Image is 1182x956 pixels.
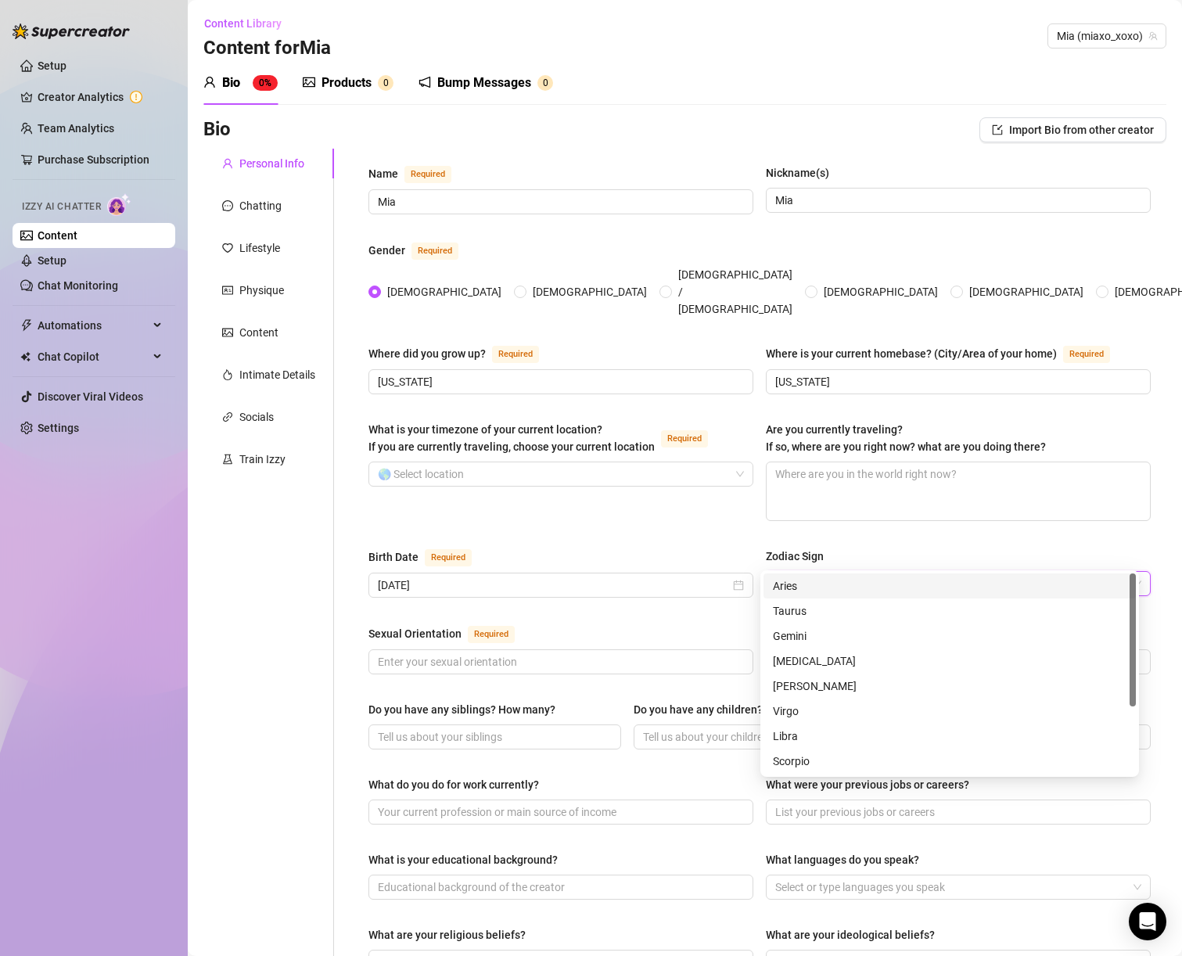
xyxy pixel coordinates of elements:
img: Chat Copilot [20,351,31,362]
label: Where is your current homebase? (City/Area of your home) [766,344,1127,363]
span: Are you currently traveling? If so, where are you right now? what are you doing there? [766,423,1046,453]
span: [DEMOGRAPHIC_DATA] [817,283,944,300]
span: [DEMOGRAPHIC_DATA] / [DEMOGRAPHIC_DATA] [672,266,799,318]
input: Do you have any siblings? How many? [378,728,609,746]
div: Lifestyle [239,239,280,257]
a: Settings [38,422,79,434]
sup: 0 [537,75,553,91]
div: Birth Date [368,548,419,566]
h3: Content for Mia [203,36,331,61]
span: thunderbolt [20,319,33,332]
span: Required [411,243,458,260]
a: Purchase Subscription [38,153,149,166]
span: experiment [222,454,233,465]
span: user [203,76,216,88]
div: Leo [763,674,1136,699]
span: Required [468,626,515,643]
span: Mia (miaxo_xoxo) [1057,24,1157,48]
span: Chat Copilot [38,344,149,369]
a: Creator Analytics exclamation-circle [38,84,163,110]
label: Do you have any children? How many? [634,701,833,718]
div: Chatting [239,197,282,214]
label: What do you do for work currently? [368,776,550,793]
div: Gender [368,242,405,259]
span: message [222,200,233,211]
label: Where did you grow up? [368,344,556,363]
label: Birth Date [368,548,489,566]
button: Content Library [203,11,294,36]
div: Scorpio [773,753,1126,770]
div: Products [322,74,372,92]
input: Where did you grow up? [378,373,741,390]
div: What do you do for work currently? [368,776,539,793]
div: What were your previous jobs or careers? [766,776,969,793]
div: Physique [239,282,284,299]
span: link [222,412,233,422]
span: Required [1063,346,1110,363]
a: Content [38,229,77,242]
span: What is your timezone of your current location? If you are currently traveling, choose your curre... [368,423,655,453]
input: Do you have any children? How many? [643,728,874,746]
div: Gemini [773,627,1126,645]
span: picture [303,76,315,88]
div: Scorpio [763,749,1136,774]
img: logo-BBDzfeDw.svg [13,23,130,39]
a: Team Analytics [38,122,114,135]
div: What is your educational background? [368,851,558,868]
div: Cancer [763,649,1136,674]
input: What do you do for work currently? [378,803,741,821]
span: Required [661,430,708,447]
span: Import Bio from other creator [1009,124,1154,136]
input: Name [378,193,741,210]
span: [DEMOGRAPHIC_DATA] [526,283,653,300]
a: Discover Viral Videos [38,390,143,403]
h3: Bio [203,117,231,142]
label: What are your religious beliefs? [368,926,537,943]
span: [DEMOGRAPHIC_DATA] [963,283,1090,300]
div: Taurus [763,598,1136,624]
div: What languages do you speak? [766,851,919,868]
span: [DEMOGRAPHIC_DATA] [381,283,508,300]
div: Aries [763,573,1136,598]
label: Nickname(s) [766,164,840,181]
div: [PERSON_NAME] [773,677,1126,695]
input: What were your previous jobs or careers? [775,803,1138,821]
span: picture [222,327,233,338]
span: user [222,158,233,169]
div: Do you have any siblings? How many? [368,701,555,718]
label: What are your ideological beliefs? [766,926,946,943]
span: heart [222,243,233,253]
span: fire [222,369,233,380]
input: Birth Date [378,577,730,594]
label: What were your previous jobs or careers? [766,776,980,793]
div: What are your ideological beliefs? [766,926,935,943]
div: Content [239,324,278,341]
div: Bump Messages [437,74,531,92]
input: Where is your current homebase? (City/Area of your home) [775,373,1138,390]
div: Sexual Orientation [368,625,462,642]
input: What is your educational background? [378,879,741,896]
span: Automations [38,313,149,338]
span: Izzy AI Chatter [22,199,101,214]
label: Do you have any siblings? How many? [368,701,566,718]
span: Required [404,166,451,183]
span: import [992,124,1003,135]
label: Sexual Orientation [368,624,532,643]
div: Train Izzy [239,451,286,468]
div: Intimate Details [239,366,315,383]
span: team [1148,31,1158,41]
div: Socials [239,408,274,426]
div: Where is your current homebase? (City/Area of your home) [766,345,1057,362]
label: What languages do you speak? [766,851,930,868]
div: Libra [773,728,1126,745]
span: notification [419,76,431,88]
button: Import Bio from other creator [979,117,1166,142]
div: Name [368,165,398,182]
input: Nickname(s) [775,192,1138,209]
a: Setup [38,254,66,267]
div: Personal Info [239,155,304,172]
a: Chat Monitoring [38,279,118,292]
label: Zodiac Sign [766,548,835,565]
label: Name [368,164,469,183]
label: Gender [368,241,476,260]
